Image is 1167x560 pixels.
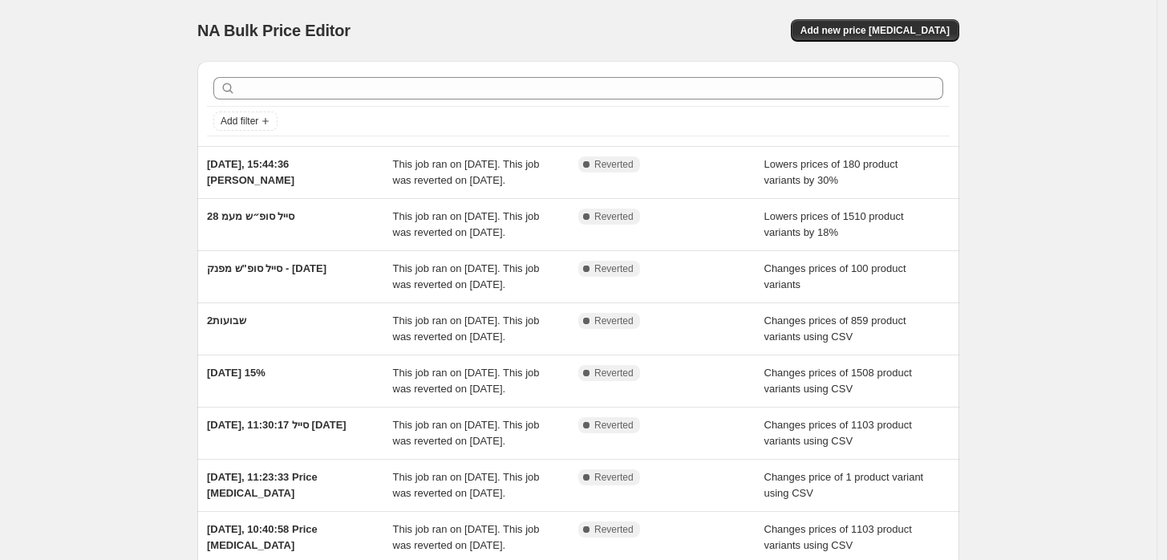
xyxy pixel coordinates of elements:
span: [DATE], 11:23:33 Price [MEDICAL_DATA] [207,471,318,499]
span: Changes prices of 100 product variants [764,262,906,290]
span: This job ran on [DATE]. This job was reverted on [DATE]. [393,314,540,343]
span: Add filter [221,115,258,128]
span: Reverted [594,419,634,432]
span: Reverted [594,367,634,379]
span: NA Bulk Price Editor [197,22,351,39]
span: This job ran on [DATE]. This job was reverted on [DATE]. [393,158,540,186]
span: Changes prices of 1103 product variants using CSV [764,523,912,551]
span: Reverted [594,471,634,484]
span: Changes prices of 1103 product variants using CSV [764,419,912,447]
span: Lowers prices of 1510 product variants by 18% [764,210,904,238]
span: [DATE], 11:30:17 סייל [DATE] [207,419,346,431]
span: Reverted [594,262,634,275]
span: [DATE], 15:44:36 [PERSON_NAME] [207,158,294,186]
span: Reverted [594,523,634,536]
span: Changes prices of 859 product variants using CSV [764,314,906,343]
span: This job ran on [DATE]. This job was reverted on [DATE]. [393,471,540,499]
span: This job ran on [DATE]. This job was reverted on [DATE]. [393,210,540,238]
span: Lowers prices of 180 product variants by 30% [764,158,898,186]
span: שבועות2 [207,314,246,327]
span: [DATE] 15% [207,367,265,379]
span: Reverted [594,314,634,327]
button: Add new price [MEDICAL_DATA] [791,19,959,42]
span: סייל סופ"ש מפנק - [DATE] [207,262,326,274]
span: This job ran on [DATE]. This job was reverted on [DATE]. [393,523,540,551]
span: Add new price [MEDICAL_DATA] [800,24,950,37]
button: Add filter [213,112,278,131]
span: This job ran on [DATE]. This job was reverted on [DATE]. [393,419,540,447]
span: 28 סייל סופ״ש מעמ [207,210,294,222]
span: [DATE], 10:40:58 Price [MEDICAL_DATA] [207,523,318,551]
span: This job ran on [DATE]. This job was reverted on [DATE]. [393,262,540,290]
span: This job ran on [DATE]. This job was reverted on [DATE]. [393,367,540,395]
span: Reverted [594,158,634,171]
span: Changes prices of 1508 product variants using CSV [764,367,912,395]
span: Changes price of 1 product variant using CSV [764,471,924,499]
span: Reverted [594,210,634,223]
